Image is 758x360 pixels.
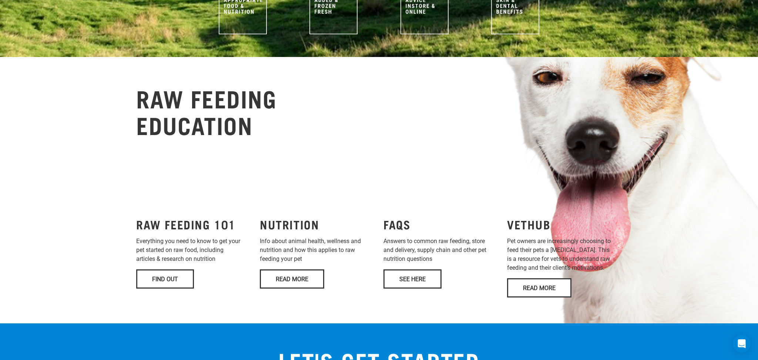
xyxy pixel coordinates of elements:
p: Info about animal health, wellness and nutrition and how this applies to raw feeding your pet [260,237,375,263]
p: Everything you need to know to get your pet started on raw food, including articles & research on... [136,237,251,263]
p: Answers to common raw feeding, store and delivery, supply chain and other pet nutrition questions [383,237,498,263]
h3: RAW FEEDING 101 [136,218,251,231]
h3: NUTRITION [260,218,375,231]
h3: VETHUB [507,218,622,231]
h3: FAQS [383,218,498,231]
a: See Here [383,269,442,289]
a: Find Out [136,269,194,289]
div: Open Intercom Messenger [733,335,751,353]
a: Read More [507,278,571,297]
p: Pet owners are increasingly choosing to feed their pets a [MEDICAL_DATA]. This is a resource for ... [507,237,622,272]
a: Read More [260,269,324,289]
h2: RAW FEEDING EDUCATION [136,84,277,138]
